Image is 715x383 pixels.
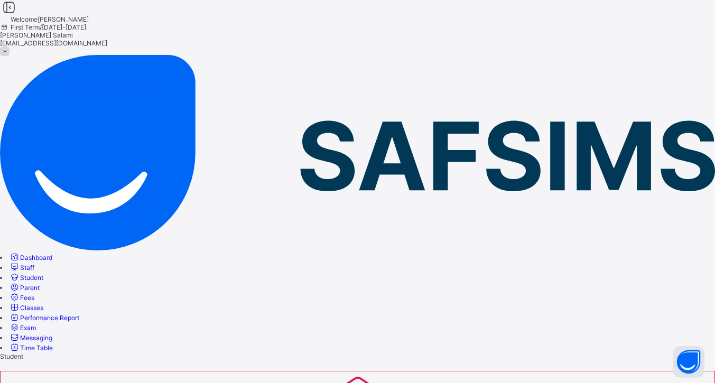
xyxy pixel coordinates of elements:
[9,324,36,332] a: Exam
[9,294,34,302] a: Fees
[9,334,52,342] a: Messaging
[20,304,43,312] span: Classes
[20,264,34,272] span: Staff
[9,254,52,261] a: Dashboard
[673,346,704,378] button: Open asap
[9,304,43,312] a: Classes
[20,294,34,302] span: Fees
[20,324,36,332] span: Exam
[20,274,43,282] span: Student
[20,314,79,322] span: Performance Report
[9,284,40,292] a: Parent
[9,264,34,272] a: Staff
[9,274,43,282] a: Student
[20,334,52,342] span: Messaging
[20,284,40,292] span: Parent
[11,15,89,23] span: Welcome [PERSON_NAME]
[20,344,53,352] span: Time Table
[20,254,52,261] span: Dashboard
[9,344,53,352] a: Time Table
[9,314,79,322] a: Performance Report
